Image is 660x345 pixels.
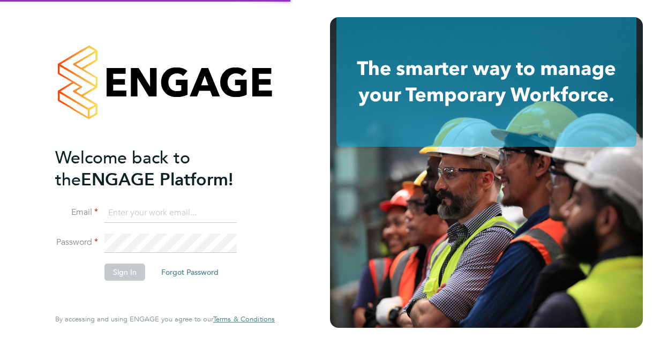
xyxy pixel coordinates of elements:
label: Password [55,237,98,248]
h2: ENGAGE Platform! [55,147,264,191]
input: Enter your work email... [104,204,237,223]
button: Sign In [104,264,145,281]
a: Terms & Conditions [213,315,275,324]
label: Email [55,207,98,218]
span: Welcome back to the [55,147,190,190]
button: Forgot Password [153,264,227,281]
span: By accessing and using ENGAGE you agree to our [55,314,275,324]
